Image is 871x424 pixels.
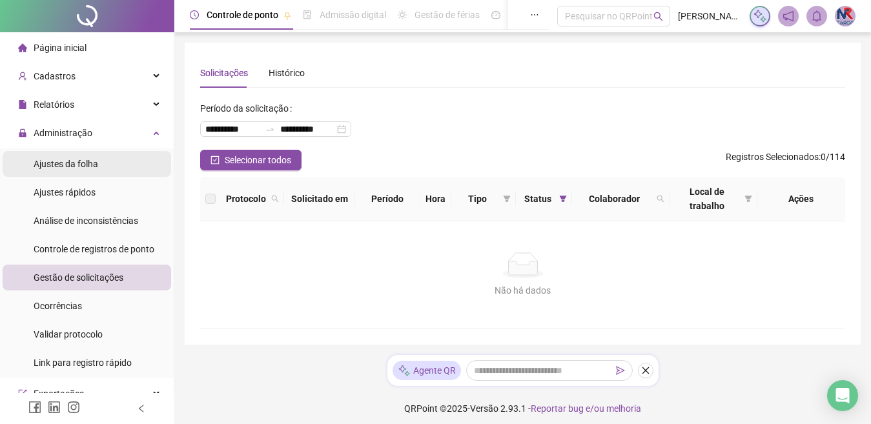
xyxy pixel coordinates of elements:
span: filter [744,195,752,203]
span: Colaborador [577,192,651,206]
span: Versão [470,403,498,414]
span: file [18,100,27,109]
span: user-add [18,72,27,81]
span: dashboard [491,10,500,19]
span: search [657,195,664,203]
span: Reportar bug e/ou melhoria [531,403,641,414]
span: Local de trabalho [675,185,739,213]
span: notification [783,10,794,22]
span: Ocorrências [34,301,82,311]
span: Admissão digital [320,10,386,20]
span: Controle de registros de ponto [34,244,154,254]
span: ellipsis [530,10,539,19]
span: [PERSON_NAME] - NRCARGO [678,9,742,23]
span: : 0 / 114 [726,150,845,170]
div: Solicitações [200,66,248,80]
span: file-done [303,10,312,19]
span: pushpin [283,12,291,19]
div: Ações [763,192,840,206]
span: Protocolo [226,192,266,206]
span: check-square [210,156,220,165]
span: Ajustes rápidos [34,187,96,197]
span: bell [811,10,823,22]
span: send [616,366,625,375]
span: Relatórios [34,99,74,110]
span: Selecionar todos [225,153,291,167]
span: Gestão de solicitações [34,272,123,283]
span: search [654,189,667,208]
span: filter [742,182,755,216]
label: Período da solicitação [200,98,297,119]
span: Ajustes da folha [34,159,98,169]
span: Gestão de férias [415,10,480,20]
span: home [18,43,27,52]
span: lock [18,128,27,137]
th: Período [355,177,420,221]
span: filter [557,189,569,208]
div: Agente QR [393,361,461,380]
span: swap-right [265,124,275,134]
img: sparkle-icon.fc2bf0ac1784a2077858766a79e2daf3.svg [398,364,411,378]
span: close [641,366,650,375]
th: Solicitado em [284,177,355,221]
span: Análise de inconsistências [34,216,138,226]
span: search [653,12,663,21]
button: Selecionar todos [200,150,302,170]
span: Controle de ponto [207,10,278,20]
span: Painel do DP [508,10,558,20]
span: Exportações [34,389,84,399]
span: search [271,195,279,203]
span: search [269,189,282,208]
span: linkedin [48,401,61,414]
div: Open Intercom Messenger [827,380,858,411]
span: export [18,389,27,398]
span: to [265,124,275,134]
span: Página inicial [34,43,87,53]
img: sparkle-icon.fc2bf0ac1784a2077858766a79e2daf3.svg [753,9,767,23]
span: Tipo [456,192,498,206]
span: clock-circle [190,10,199,19]
th: Hora [420,177,451,221]
span: sun [398,10,407,19]
div: Não há dados [216,283,830,298]
span: Validar protocolo [34,329,103,339]
span: instagram [67,401,80,414]
div: Histórico [269,66,305,80]
span: facebook [28,401,41,414]
span: Cadastros [34,71,76,81]
span: Status [521,192,554,206]
img: 88281 [835,6,855,26]
span: Link para registro rápido [34,358,132,368]
span: filter [559,195,567,203]
span: left [137,404,146,413]
span: filter [503,195,511,203]
span: Registros Selecionados [726,152,819,162]
span: Administração [34,128,92,138]
span: filter [500,189,513,208]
